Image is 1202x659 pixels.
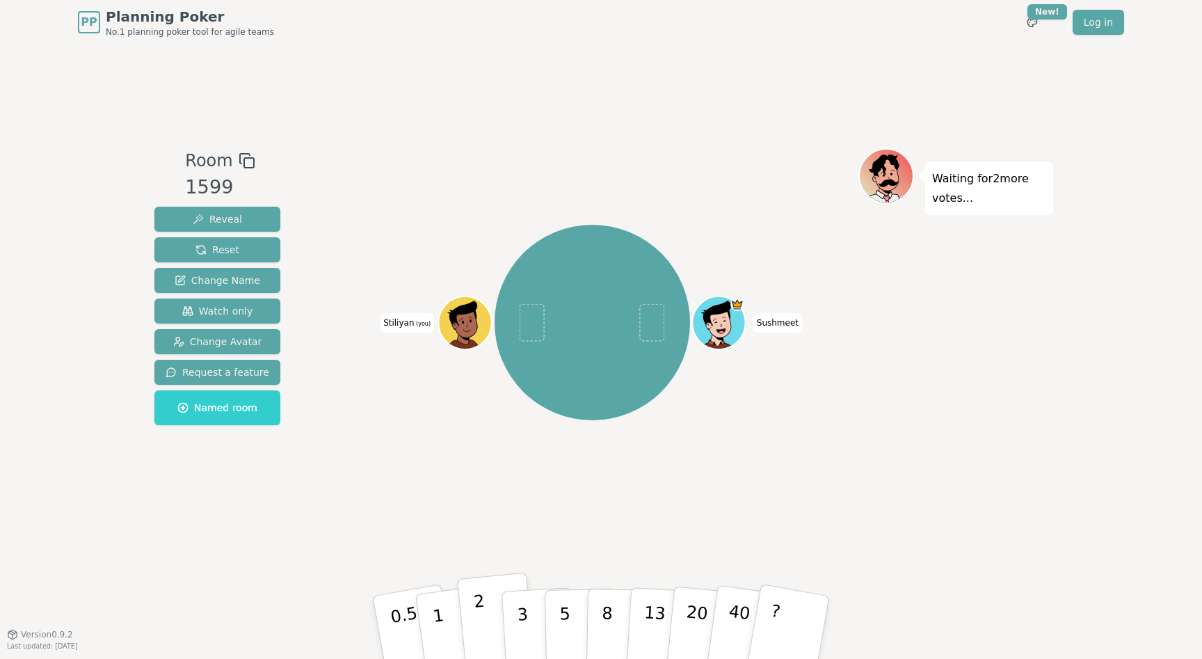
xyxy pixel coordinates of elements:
[106,26,274,38] span: No.1 planning poker tool for agile teams
[1020,10,1045,35] button: New!
[106,7,274,26] span: Planning Poker
[440,298,490,348] button: Click to change your avatar
[7,629,73,640] button: Version0.9.2
[753,313,802,333] span: Click to change your name
[173,335,262,349] span: Change Avatar
[193,212,242,226] span: Reveal
[380,313,434,333] span: Click to change your name
[415,321,431,327] span: (you)
[1027,4,1067,19] div: New!
[7,642,78,650] span: Last updated: [DATE]
[154,360,280,385] button: Request a feature
[78,7,274,38] a: PPPlanning PokerNo.1 planning poker tool for agile teams
[21,629,73,640] span: Version 0.9.2
[1073,10,1124,35] a: Log in
[154,299,280,324] button: Watch only
[195,243,239,257] span: Reset
[154,390,280,425] button: Named room
[175,273,260,287] span: Change Name
[154,268,280,293] button: Change Name
[182,304,253,318] span: Watch only
[154,329,280,354] button: Change Avatar
[177,401,257,415] span: Named room
[932,169,1046,208] p: Waiting for 2 more votes...
[185,148,232,173] span: Room
[166,365,269,379] span: Request a feature
[731,298,744,311] span: Sushmeet is the host
[154,207,280,232] button: Reveal
[81,14,97,31] span: PP
[185,173,255,202] div: 1599
[154,237,280,262] button: Reset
